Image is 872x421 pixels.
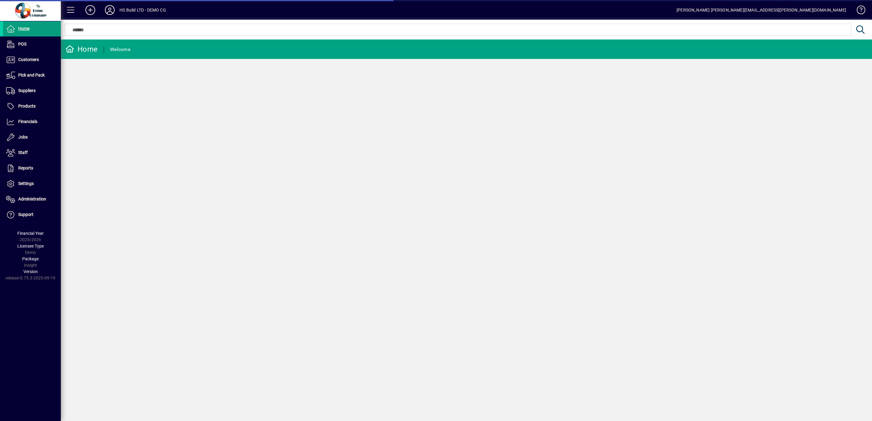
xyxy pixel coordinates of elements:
[18,197,46,201] span: Administration
[18,42,26,46] span: POS
[100,5,119,15] button: Profile
[3,99,61,114] a: Products
[3,52,61,67] a: Customers
[3,83,61,98] a: Suppliers
[17,231,44,236] span: Financial Year
[110,45,130,54] div: Welcome
[18,135,28,139] span: Jobs
[18,57,39,62] span: Customers
[3,37,61,52] a: POS
[3,176,61,191] a: Settings
[676,5,846,15] div: [PERSON_NAME] [PERSON_NAME][EMAIL_ADDRESS][PERSON_NAME][DOMAIN_NAME]
[65,44,98,54] div: Home
[18,88,36,93] span: Suppliers
[3,207,61,222] a: Support
[81,5,100,15] button: Add
[852,1,864,21] a: Knowledge Base
[23,269,38,274] span: Version
[18,26,29,31] span: Home
[17,244,44,248] span: Licensee Type
[3,145,61,160] a: Staff
[22,256,39,261] span: Package
[18,166,33,170] span: Reports
[18,150,28,155] span: Staff
[3,161,61,176] a: Reports
[18,73,45,77] span: Pick and Pack
[119,5,166,15] div: HS Build LTD - DEMO CG
[18,119,37,124] span: Financials
[18,181,34,186] span: Settings
[18,212,33,217] span: Support
[3,68,61,83] a: Pick and Pack
[3,130,61,145] a: Jobs
[3,114,61,129] a: Financials
[3,192,61,207] a: Administration
[18,104,36,108] span: Products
